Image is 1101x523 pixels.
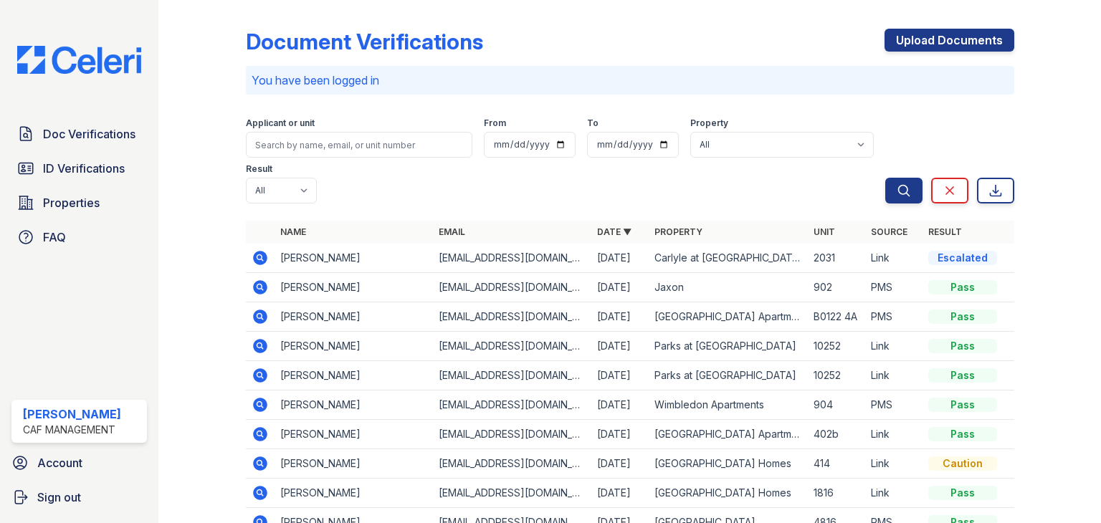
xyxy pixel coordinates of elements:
[928,456,997,471] div: Caution
[808,302,865,332] td: B0122 4A
[43,125,135,143] span: Doc Verifications
[871,226,907,237] a: Source
[808,479,865,508] td: 1816
[246,117,315,129] label: Applicant or unit
[37,454,82,471] span: Account
[433,449,591,479] td: [EMAIL_ADDRESS][DOMAIN_NAME]
[928,226,962,237] a: Result
[275,390,433,420] td: [PERSON_NAME]
[591,244,649,273] td: [DATE]
[11,120,147,148] a: Doc Verifications
[865,361,923,390] td: Link
[597,226,631,237] a: Date ▼
[433,390,591,420] td: [EMAIL_ADDRESS][DOMAIN_NAME]
[6,448,153,477] a: Account
[591,479,649,508] td: [DATE]
[649,302,807,332] td: [GEOGRAPHIC_DATA] Apartments
[928,310,997,324] div: Pass
[591,302,649,332] td: [DATE]
[439,226,465,237] a: Email
[865,479,923,508] td: Link
[11,188,147,217] a: Properties
[865,420,923,449] td: Link
[808,332,865,361] td: 10252
[591,332,649,361] td: [DATE]
[37,489,81,506] span: Sign out
[275,332,433,361] td: [PERSON_NAME]
[928,368,997,383] div: Pass
[591,390,649,420] td: [DATE]
[649,361,807,390] td: Parks at [GEOGRAPHIC_DATA]
[591,449,649,479] td: [DATE]
[808,273,865,302] td: 902
[865,244,923,273] td: Link
[654,226,702,237] a: Property
[275,244,433,273] td: [PERSON_NAME]
[6,483,153,512] a: Sign out
[865,449,923,479] td: Link
[246,163,272,175] label: Result
[865,273,923,302] td: PMS
[23,423,121,437] div: CAF Management
[808,244,865,273] td: 2031
[649,332,807,361] td: Parks at [GEOGRAPHIC_DATA]
[23,406,121,423] div: [PERSON_NAME]
[275,273,433,302] td: [PERSON_NAME]
[275,302,433,332] td: [PERSON_NAME]
[885,29,1014,52] a: Upload Documents
[865,332,923,361] td: Link
[433,273,591,302] td: [EMAIL_ADDRESS][DOMAIN_NAME]
[43,194,100,211] span: Properties
[649,449,807,479] td: [GEOGRAPHIC_DATA] Homes
[928,251,997,265] div: Escalated
[433,302,591,332] td: [EMAIL_ADDRESS][DOMAIN_NAME]
[11,154,147,183] a: ID Verifications
[433,332,591,361] td: [EMAIL_ADDRESS][DOMAIN_NAME]
[587,117,599,129] label: To
[275,420,433,449] td: [PERSON_NAME]
[928,280,997,294] div: Pass
[865,302,923,332] td: PMS
[591,420,649,449] td: [DATE]
[814,226,835,237] a: Unit
[43,229,66,246] span: FAQ
[433,244,591,273] td: [EMAIL_ADDRESS][DOMAIN_NAME]
[649,390,807,420] td: Wimbledon Apartments
[649,479,807,508] td: [GEOGRAPHIC_DATA] Homes
[928,486,997,500] div: Pass
[275,449,433,479] td: [PERSON_NAME]
[928,398,997,412] div: Pass
[433,361,591,390] td: [EMAIL_ADDRESS][DOMAIN_NAME]
[649,273,807,302] td: Jaxon
[591,361,649,390] td: [DATE]
[246,132,472,158] input: Search by name, email, or unit number
[43,160,125,177] span: ID Verifications
[246,29,483,54] div: Document Verifications
[928,427,997,441] div: Pass
[275,361,433,390] td: [PERSON_NAME]
[928,339,997,353] div: Pass
[649,244,807,273] td: Carlyle at [GEOGRAPHIC_DATA]
[11,223,147,251] a: FAQ
[808,390,865,420] td: 904
[808,361,865,390] td: 10252
[484,117,506,129] label: From
[433,479,591,508] td: [EMAIL_ADDRESS][DOMAIN_NAME]
[808,420,865,449] td: 402b
[649,420,807,449] td: [GEOGRAPHIC_DATA] Apartments
[252,72,1009,89] p: You have been logged in
[6,46,153,74] img: CE_Logo_Blue-a8612792a0a2168367f1c8372b55b34899dd931a85d93a1a3d3e32e68fde9ad4.png
[275,479,433,508] td: [PERSON_NAME]
[433,420,591,449] td: [EMAIL_ADDRESS][DOMAIN_NAME]
[865,390,923,420] td: PMS
[280,226,306,237] a: Name
[690,117,728,129] label: Property
[808,449,865,479] td: 414
[591,273,649,302] td: [DATE]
